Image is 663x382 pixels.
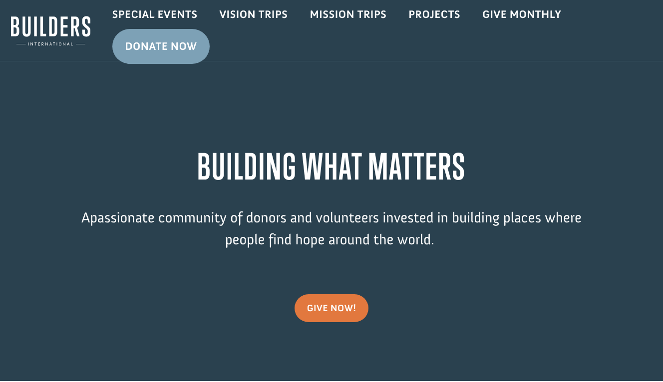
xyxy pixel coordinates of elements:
p: passionate community of donors and volunteers invested in building places where people find hope ... [66,207,597,265]
span: A [81,208,90,226]
a: Donate Now [112,29,210,64]
img: Builders International [11,15,90,46]
a: give now! [295,294,369,322]
h1: BUILDING WHAT MATTERS [66,146,597,192]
